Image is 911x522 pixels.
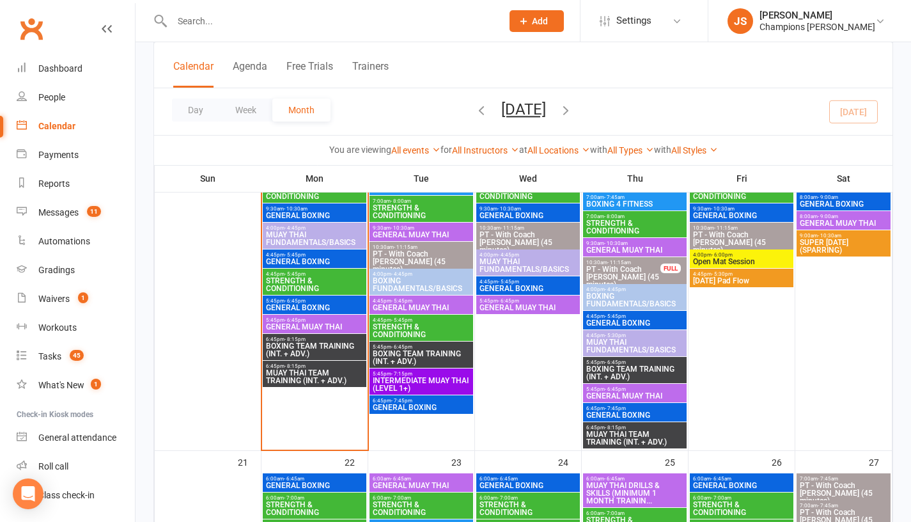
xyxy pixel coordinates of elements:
[17,54,135,83] a: Dashboard
[78,292,88,303] span: 1
[604,476,625,482] span: - 6:45am
[372,244,471,250] span: 10:30am
[692,206,791,212] span: 9:30am
[818,233,841,239] span: - 10:30am
[586,292,684,308] span: BOXING FUNDAMENTALS/BASICS
[265,298,364,304] span: 5:45pm
[17,342,135,371] a: Tasks 45
[479,252,577,258] span: 4:00pm
[692,476,791,482] span: 6:00am
[17,170,135,198] a: Reports
[391,198,411,204] span: - 8:00am
[38,92,65,102] div: People
[586,392,684,400] span: GENERAL MUAY THAI
[479,231,577,254] span: PT - With Coach [PERSON_NAME] (45 minutes)
[799,214,888,219] span: 8:00am
[345,451,368,472] div: 22
[13,478,43,509] div: Open Intercom Messenger
[497,206,521,212] span: - 10:30am
[17,481,135,510] a: Class kiosk mode
[394,244,417,250] span: - 11:15am
[17,423,135,452] a: General attendance kiosk mode
[759,10,875,21] div: [PERSON_NAME]
[665,451,688,472] div: 25
[265,252,364,258] span: 4:45pm
[604,194,625,200] span: - 7:45am
[265,363,364,369] span: 6:45pm
[479,225,577,231] span: 10:30am
[692,185,791,200] span: STRENGTH & CONDITIONING
[38,207,79,217] div: Messages
[818,214,838,219] span: - 9:00am
[70,350,84,361] span: 45
[605,360,626,365] span: - 6:45pm
[498,298,519,304] span: - 6:45pm
[265,495,364,501] span: 6:00am
[372,271,471,277] span: 4:00pm
[692,212,791,219] span: GENERAL BOXING
[479,482,577,489] span: GENERAL BOXING
[368,165,475,192] th: Tue
[498,279,519,285] span: - 5:45pm
[265,482,364,489] span: GENERAL BOXING
[38,461,68,471] div: Roll call
[586,287,684,292] span: 4:00pm
[692,482,791,489] span: GENERAL BOXING
[586,365,684,381] span: BOXING TEAM TRAINING (INT. + ADV.)
[38,380,84,390] div: What's New
[607,260,631,265] span: - 11:15am
[497,495,518,501] span: - 7:00am
[265,258,364,265] span: GENERAL BOXING
[616,6,651,35] span: Settings
[391,271,412,277] span: - 4:45pm
[17,452,135,481] a: Roll call
[391,344,412,350] span: - 6:45pm
[586,386,684,392] span: 5:45pm
[265,317,364,323] span: 5:45pm
[284,363,306,369] span: - 8:15pm
[818,194,838,200] span: - 9:00am
[497,476,518,482] span: - 6:45am
[586,411,684,419] span: GENERAL BOXING
[173,60,214,88] button: Calendar
[440,145,452,155] strong: for
[265,225,364,231] span: 4:00pm
[586,431,684,446] span: MUAY THAI TEAM TRAINING (INT. + ADV.)
[654,145,671,155] strong: with
[582,165,689,192] th: Thu
[689,165,795,192] th: Fri
[17,313,135,342] a: Workouts
[692,225,791,231] span: 10:30am
[91,379,101,390] span: 1
[586,360,684,365] span: 5:45pm
[372,304,471,312] span: GENERAL MUAY THAI
[772,451,795,472] div: 26
[38,265,75,275] div: Gradings
[527,145,590,155] a: All Locations
[479,501,577,516] span: STRENGTH & CONDITIONING
[284,225,306,231] span: - 4:45pm
[498,252,519,258] span: - 4:45pm
[590,145,607,155] strong: with
[17,83,135,112] a: People
[265,206,364,212] span: 9:30am
[586,214,684,219] span: 7:00am
[372,204,471,219] span: STRENGTH & CONDITIONING
[586,200,684,208] span: BOXING 4 FITNESS
[284,298,306,304] span: - 6:45pm
[501,225,524,231] span: - 11:15am
[728,8,753,34] div: JS
[692,231,791,254] span: PT - With Coach [PERSON_NAME] (45 minutes)
[265,231,364,246] span: MUAY THAI FUNDAMENTALS/BASICS
[329,145,391,155] strong: You are viewing
[604,214,625,219] span: - 8:00am
[17,371,135,400] a: What's New1
[284,476,304,482] span: - 6:45am
[479,279,577,285] span: 4:45pm
[265,323,364,331] span: GENERAL MUAY THAI
[604,241,628,246] span: - 10:30am
[759,21,875,33] div: Champions [PERSON_NAME]
[38,121,75,131] div: Calendar
[692,501,791,516] span: STRENGTH & CONDITIONING
[372,482,471,489] span: GENERAL MUAY THAI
